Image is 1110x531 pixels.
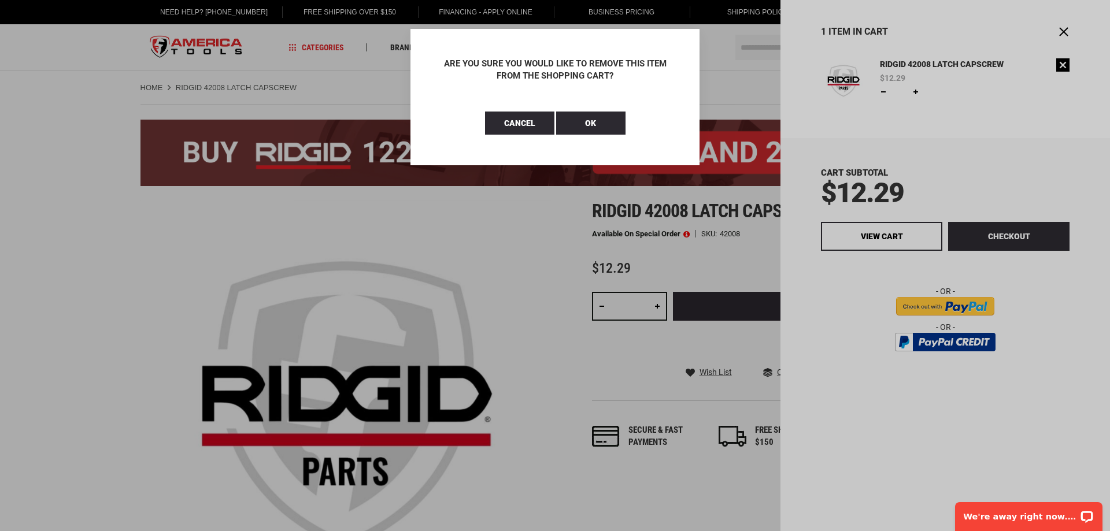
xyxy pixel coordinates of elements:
span: OK [585,118,596,128]
button: Cancel [485,112,554,135]
span: Cancel [504,118,535,128]
div: Are you sure you would like to remove this item from the shopping cart? [439,58,671,83]
iframe: LiveChat chat widget [948,495,1110,531]
button: OK [556,112,626,135]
